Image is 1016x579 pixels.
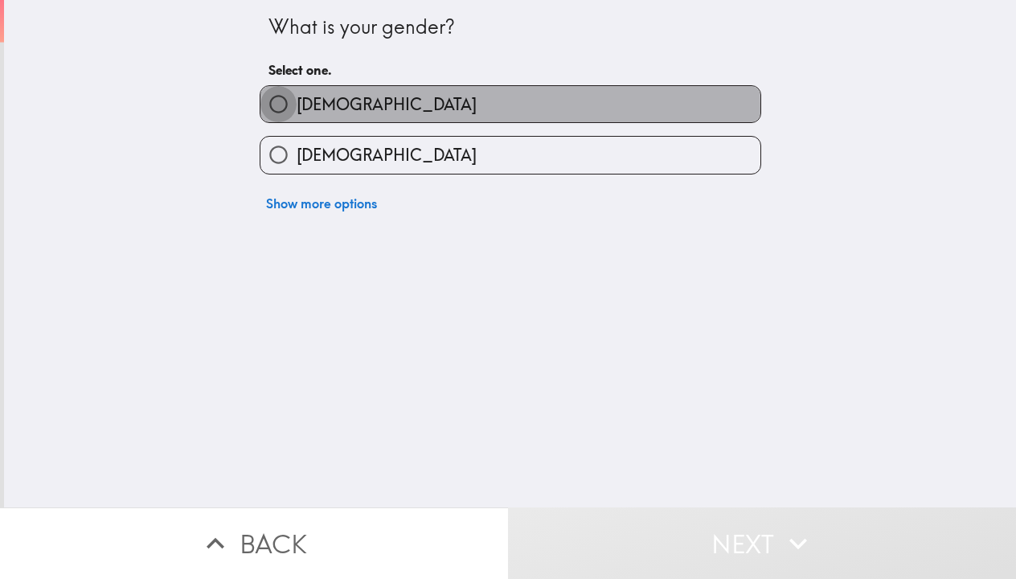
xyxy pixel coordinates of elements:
button: Show more options [260,187,383,220]
button: [DEMOGRAPHIC_DATA] [260,86,760,122]
span: [DEMOGRAPHIC_DATA] [297,93,477,116]
span: [DEMOGRAPHIC_DATA] [297,144,477,166]
button: [DEMOGRAPHIC_DATA] [260,137,760,173]
div: What is your gender? [268,14,752,41]
h6: Select one. [268,61,752,79]
button: Next [508,507,1016,579]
